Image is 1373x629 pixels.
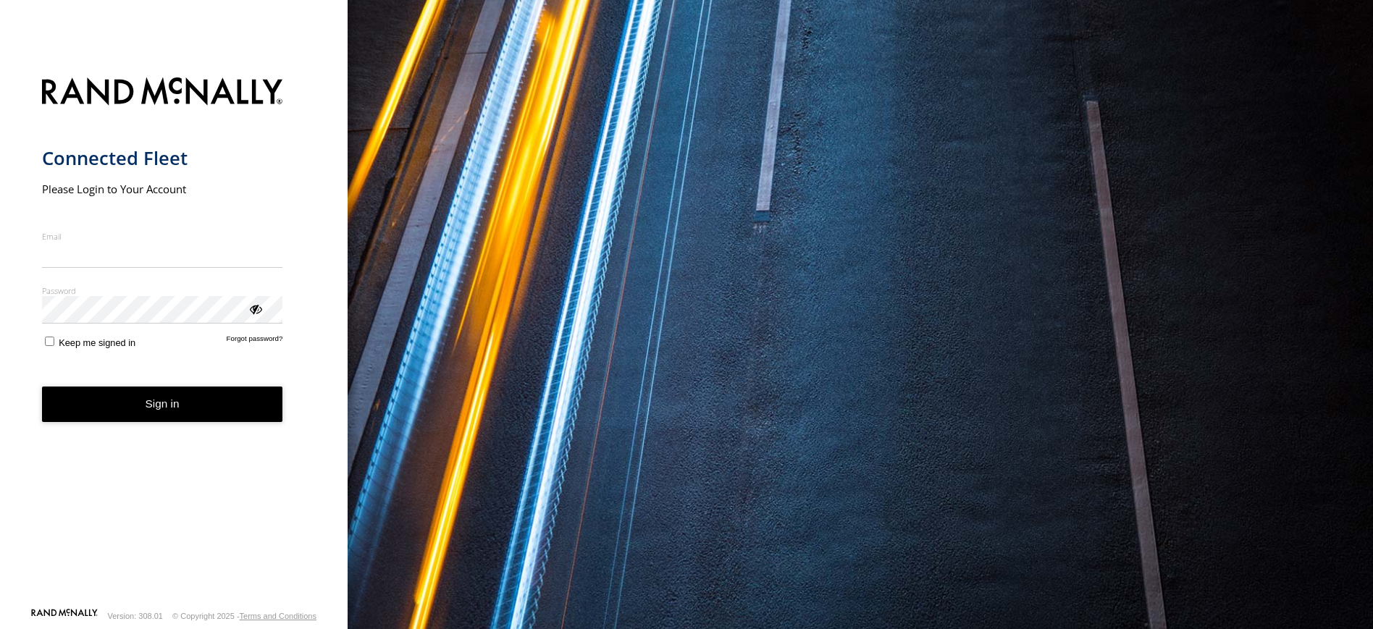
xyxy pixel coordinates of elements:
div: © Copyright 2025 - [172,612,316,620]
form: main [42,69,306,607]
label: Email [42,231,283,242]
h2: Please Login to Your Account [42,182,283,196]
img: Rand McNally [42,75,283,111]
a: Forgot password? [227,334,283,348]
label: Password [42,285,283,296]
div: Version: 308.01 [108,612,163,620]
button: Sign in [42,387,283,422]
span: Keep me signed in [59,337,135,348]
div: ViewPassword [248,301,262,316]
input: Keep me signed in [45,337,54,346]
a: Visit our Website [31,609,98,623]
a: Terms and Conditions [240,612,316,620]
h1: Connected Fleet [42,146,283,170]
